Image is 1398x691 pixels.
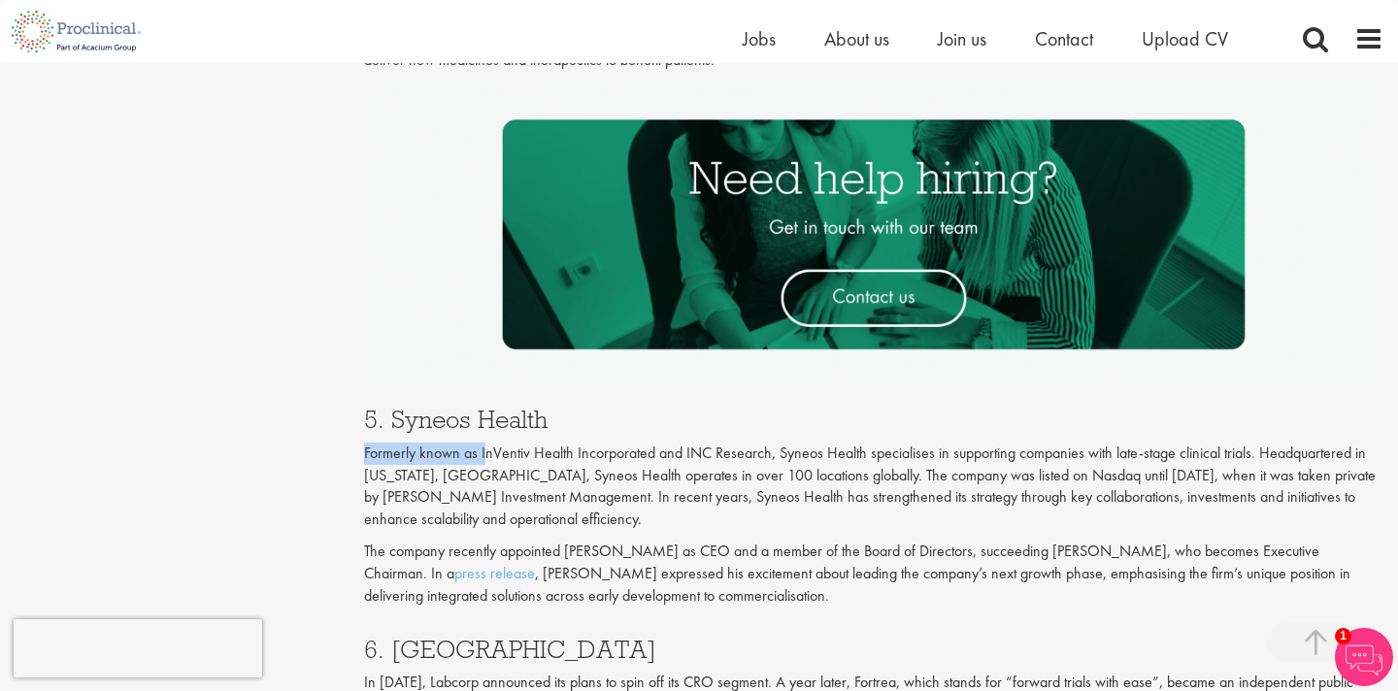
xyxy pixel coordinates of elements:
[743,26,776,51] a: Jobs
[1035,26,1093,51] a: Contact
[1335,628,1351,644] span: 1
[454,563,535,583] a: press release
[1142,26,1228,51] a: Upload CV
[14,619,262,677] iframe: reCAPTCHA
[938,26,986,51] a: Join us
[364,541,1383,608] p: The company recently appointed [PERSON_NAME] as CEO and a member of the Board of Directors, succe...
[1335,628,1393,686] img: Chatbot
[364,407,1383,432] h3: 5. Syneos Health
[364,443,1383,531] p: Formerly known as InVentiv Health Incorporated and INC Research, Syneos Health specialises in sup...
[364,637,1383,662] h3: 6. [GEOGRAPHIC_DATA]
[824,26,889,51] a: About us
